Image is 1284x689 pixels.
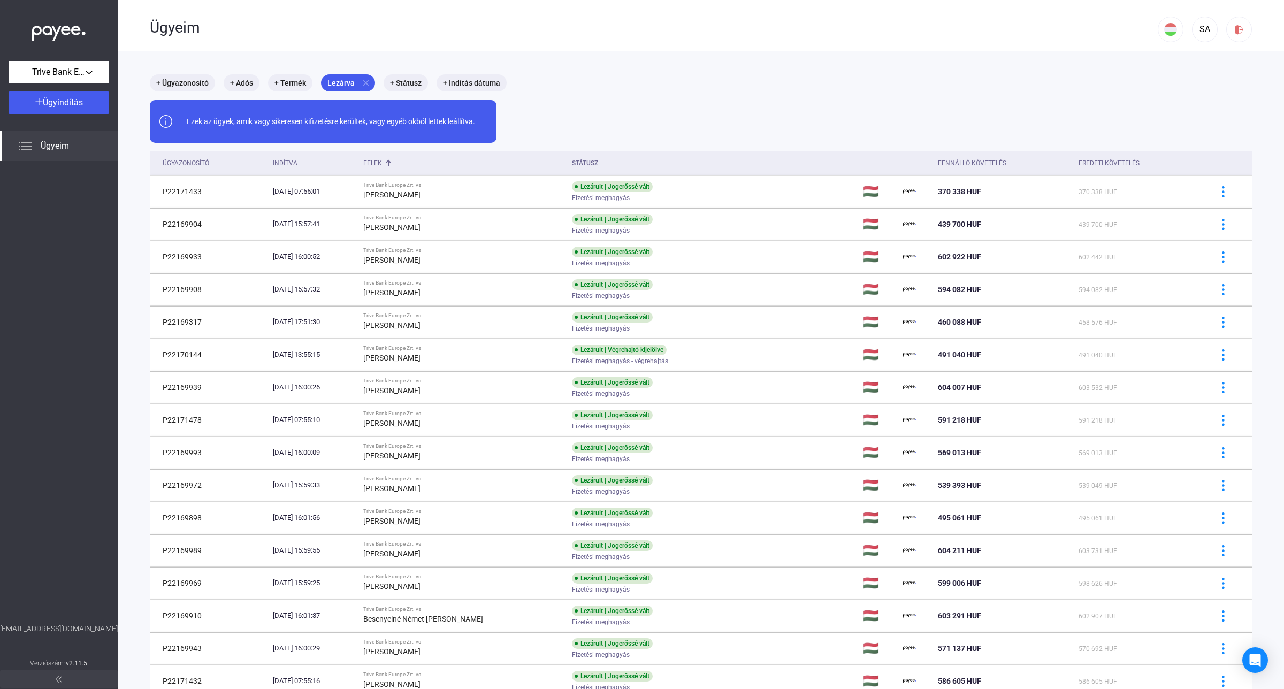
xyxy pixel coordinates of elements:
[150,632,269,664] td: P22169943
[150,600,269,632] td: P22169910
[903,348,916,361] img: payee-logo
[938,546,981,555] span: 604 211 HUF
[572,648,630,661] span: Fizetési meghagyás
[224,74,259,91] mat-chip: + Adós
[938,514,981,522] span: 495 061 HUF
[163,157,264,170] div: Ügyazonosító
[363,190,421,199] strong: [PERSON_NAME]
[1218,512,1229,524] img: more-blue
[363,410,563,417] div: Trive Bank Europe Zrt. vs
[938,157,1006,170] div: Fennálló követelés
[1212,343,1234,366] button: more-blue
[938,644,981,653] span: 571 137 HUF
[384,74,428,91] mat-chip: + Státusz
[572,344,667,355] div: Lezárult | Végrehajtó kijelölve
[859,469,899,501] td: 🇭🇺
[938,611,981,620] span: 603 291 HUF
[572,508,653,518] div: Lezárult | Jogerőssé vált
[859,241,899,273] td: 🇭🇺
[1218,349,1229,361] img: more-blue
[43,97,83,108] span: Ügyindítás
[19,140,32,152] img: list.svg
[938,187,981,196] span: 370 338 HUF
[572,616,630,629] span: Fizetési meghagyás
[150,502,269,534] td: P22169898
[150,273,269,305] td: P22169908
[363,182,563,188] div: Trive Bank Europe Zrt. vs
[572,606,653,616] div: Lezárult | Jogerőssé vált
[361,78,371,88] mat-icon: close
[363,288,421,297] strong: [PERSON_NAME]
[572,442,653,453] div: Lezárult | Jogerőssé vált
[572,214,653,225] div: Lezárult | Jogerőssé vált
[572,355,668,368] span: Fizetési meghagyás - végrehajtás
[363,647,421,656] strong: [PERSON_NAME]
[150,567,269,599] td: P22169969
[363,157,382,170] div: Felek
[938,579,981,587] span: 599 006 HUF
[363,508,563,515] div: Trive Bank Europe Zrt. vs
[572,638,653,649] div: Lezárult | Jogerőssé vált
[938,285,981,294] span: 594 082 HUF
[903,609,916,622] img: payee-logo
[1212,376,1234,399] button: more-blue
[273,382,355,393] div: [DATE] 16:00:26
[1212,572,1234,594] button: more-blue
[1212,278,1234,301] button: more-blue
[903,250,916,263] img: payee-logo
[66,660,88,667] strong: v2.11.5
[859,437,899,469] td: 🇭🇺
[1079,515,1117,522] span: 495 061 HUF
[859,371,899,403] td: 🇭🇺
[363,606,563,613] div: Trive Bank Europe Zrt. vs
[363,443,563,449] div: Trive Bank Europe Zrt. vs
[363,615,483,623] strong: Besenyeiné Német [PERSON_NAME]
[1079,157,1198,170] div: Eredeti követelés
[363,419,421,427] strong: [PERSON_NAME]
[903,642,916,655] img: payee-logo
[1079,645,1117,653] span: 570 692 HUF
[859,534,899,566] td: 🇭🇺
[572,181,653,192] div: Lezárult | Jogerőssé vált
[273,284,355,295] div: [DATE] 15:57:32
[56,676,62,683] img: arrow-double-left-grey.svg
[273,251,355,262] div: [DATE] 16:00:52
[41,140,69,152] span: Ügyeim
[363,345,563,351] div: Trive Bank Europe Zrt. vs
[859,567,899,599] td: 🇭🇺
[1212,474,1234,496] button: more-blue
[1218,480,1229,491] img: more-blue
[572,312,653,323] div: Lezárult | Jogerőssé vált
[572,192,630,204] span: Fizetési meghagyás
[150,339,269,371] td: P22170144
[150,19,1158,37] div: Ügyeim
[150,208,269,240] td: P22169904
[150,175,269,208] td: P22171433
[572,247,653,257] div: Lezárult | Jogerőssé vált
[572,583,630,596] span: Fizetési meghagyás
[1218,284,1229,295] img: more-blue
[1234,24,1245,35] img: logout-red
[273,349,355,360] div: [DATE] 13:55:15
[268,74,312,91] mat-chip: + Termék
[150,241,269,273] td: P22169933
[1212,409,1234,431] button: more-blue
[1212,246,1234,268] button: more-blue
[572,257,630,270] span: Fizetési meghagyás
[1079,351,1117,359] span: 491 040 HUF
[938,252,981,261] span: 602 922 HUF
[363,378,563,384] div: Trive Bank Europe Zrt. vs
[363,573,563,580] div: Trive Bank Europe Zrt. vs
[273,447,355,458] div: [DATE] 16:00:09
[1218,382,1229,393] img: more-blue
[1079,254,1117,261] span: 602 442 HUF
[1212,213,1234,235] button: more-blue
[32,66,86,79] span: Trive Bank Europe Zrt.
[572,279,653,290] div: Lezárult | Jogerőssé vált
[1212,441,1234,464] button: more-blue
[273,643,355,654] div: [DATE] 16:00:29
[273,512,355,523] div: [DATE] 16:01:56
[273,480,355,491] div: [DATE] 15:59:33
[938,448,981,457] span: 569 013 HUF
[273,317,355,327] div: [DATE] 17:51:30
